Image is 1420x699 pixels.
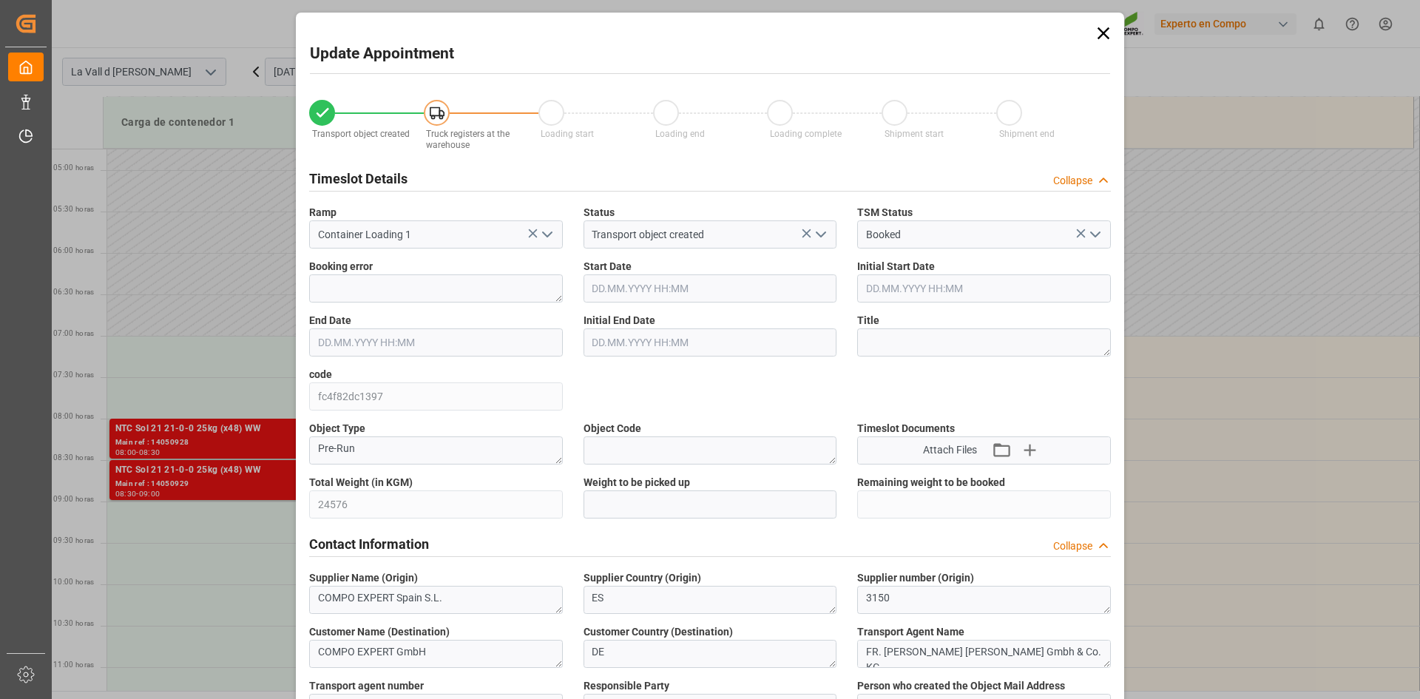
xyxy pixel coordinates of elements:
span: End Date [309,313,351,328]
span: Ramp [309,205,337,220]
input: DD.MM.YYYY HH:MM [584,274,837,303]
input: DD.MM.YYYY HH:MM [584,328,837,357]
span: Loading end [655,129,705,139]
span: Initial Start Date [857,259,935,274]
span: Weight to be picked up [584,475,690,490]
textarea: FR. [PERSON_NAME] [PERSON_NAME] Gmbh & Co. KG [857,640,1111,668]
span: Timeslot Documents [857,421,955,436]
span: Customer Country (Destination) [584,624,733,640]
span: Object Code [584,421,641,436]
textarea: DE [584,640,837,668]
h2: Timeslot Details [309,169,408,189]
textarea: 3150 [857,586,1111,614]
span: Attach Files [923,442,977,458]
input: DD.MM.YYYY HH:MM [309,328,563,357]
span: Person who created the Object Mail Address [857,678,1065,694]
span: Supplier Country (Origin) [584,570,701,586]
span: Transport object created [312,129,410,139]
span: Status [584,205,615,220]
span: Title [857,313,879,328]
span: Total Weight (in KGM) [309,475,413,490]
span: Supplier Name (Origin) [309,570,418,586]
h2: Update Appointment [310,42,454,66]
span: Loading start [541,129,594,139]
textarea: COMPO EXPERT GmbH [309,640,563,668]
span: TSM Status [857,205,913,220]
span: Object Type [309,421,365,436]
span: Loading complete [770,129,842,139]
span: Supplier number (Origin) [857,570,974,586]
span: Start Date [584,259,632,274]
span: Responsible Party [584,678,669,694]
button: open menu [1083,223,1105,246]
span: Booking error [309,259,373,274]
div: Collapse [1053,538,1092,554]
span: Remaining weight to be booked [857,475,1005,490]
span: Transport agent number [309,678,424,694]
textarea: COMPO EXPERT Spain S.L. [309,586,563,614]
span: code [309,367,332,382]
span: Customer Name (Destination) [309,624,450,640]
button: open menu [809,223,831,246]
span: Initial End Date [584,313,655,328]
textarea: ES [584,586,837,614]
span: Transport Agent Name [857,624,964,640]
textarea: Pre-Run [309,436,563,465]
span: Shipment end [999,129,1055,139]
input: Type to search/select [309,220,563,249]
span: Shipment start [885,129,944,139]
button: open menu [535,223,557,246]
h2: Contact Information [309,534,429,554]
input: Type to search/select [584,220,837,249]
div: Collapse [1053,173,1092,189]
span: Truck registers at the warehouse [426,129,510,150]
input: DD.MM.YYYY HH:MM [857,274,1111,303]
